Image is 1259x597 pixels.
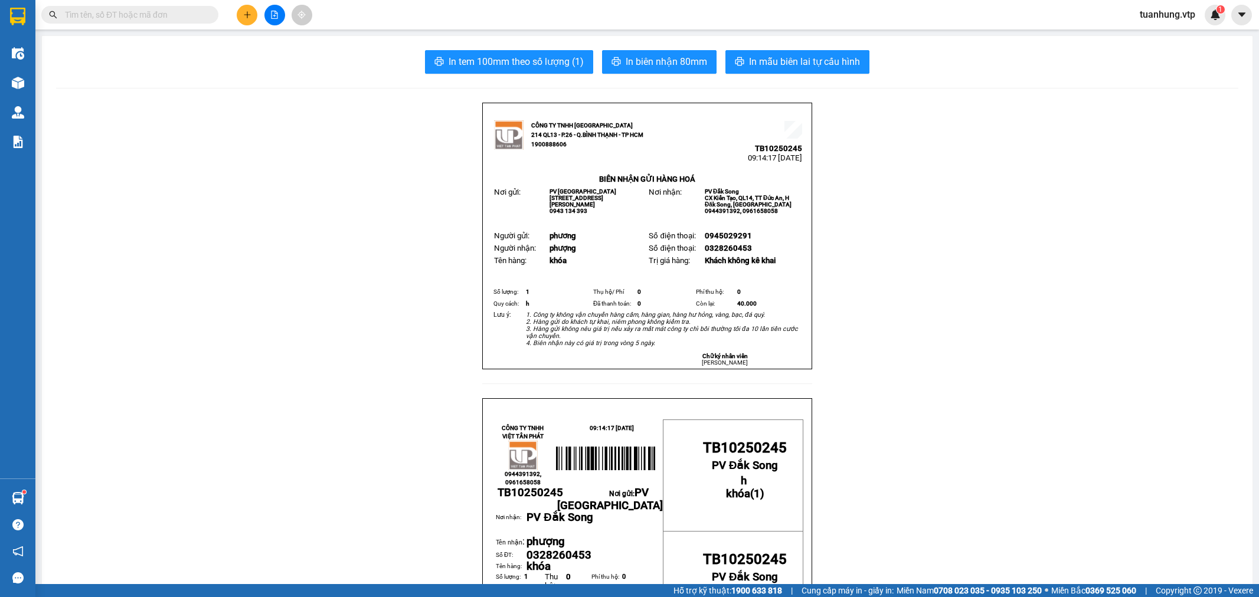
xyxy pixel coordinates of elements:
[694,286,735,298] td: Phí thu hộ:
[1130,7,1205,22] span: tuanhung.vtp
[590,425,634,431] span: 09:14:17 [DATE]
[802,584,894,597] span: Cung cấp máy in - giấy in:
[712,459,778,472] span: PV Đắk Song
[694,298,735,310] td: Còn lại:
[1085,586,1136,595] strong: 0369 525 060
[705,244,752,252] span: 0328260453
[496,536,525,547] span: :
[1210,9,1221,20] img: icon-new-feature
[705,256,776,265] span: Khách không kê khai
[12,519,24,530] span: question-circle
[449,54,584,69] span: In tem 100mm theo số lượng (1)
[649,231,695,240] span: Số điện thoại:
[527,535,565,548] span: phượng
[726,487,750,500] span: khóa
[649,188,682,196] span: Nơi nhận:
[1217,5,1225,14] sup: 1
[897,584,1042,597] span: Miền Nam
[12,136,24,148] img: solution-icon
[502,425,544,439] strong: CÔNG TY TNHH VIỆT TÂN PHÁT
[12,77,24,89] img: warehouse-icon
[611,57,621,68] span: printer
[550,195,603,208] span: [STREET_ADDRESS][PERSON_NAME]
[703,551,787,568] span: TB10250245
[755,144,802,153] span: TB10250245
[705,231,752,240] span: 0945029291
[731,586,782,595] strong: 1900 633 818
[12,572,24,583] span: message
[527,511,593,524] span: PV Đắk Song
[591,286,636,298] td: Thụ hộ/ Phí
[1051,584,1136,597] span: Miền Bắc
[545,572,558,590] span: Thu hộ:
[527,549,591,562] span: 0328260453
[702,353,748,359] strong: Chữ ký nhân viên
[492,298,524,310] td: Quy cách:
[550,188,616,195] span: PV [GEOGRAPHIC_DATA]
[496,562,527,572] td: Tên hàng:
[508,441,538,470] img: logo
[702,359,748,366] span: [PERSON_NAME]
[425,50,593,74] button: printerIn tem 100mm theo số lượng (1)
[496,539,522,546] span: Tên nhận
[673,584,782,597] span: Hỗ trợ kỹ thuật:
[599,175,695,183] strong: BIÊN NHẬN GỬI HÀNG HOÁ
[524,573,528,580] span: 1
[934,586,1042,595] strong: 0708 023 035 - 0935 103 250
[557,486,663,512] span: PV [GEOGRAPHIC_DATA]
[65,8,204,21] input: Tìm tên, số ĐT hoặc mã đơn
[637,288,641,295] span: 0
[1193,586,1202,595] span: copyright
[754,487,760,500] span: 1
[505,471,541,486] span: 0944391392, 0961658058
[626,54,707,69] span: In biên nhận 80mm
[498,486,563,499] span: TB10250245
[591,298,636,310] td: Đã thanh toán:
[1237,9,1247,20] span: caret-down
[550,231,576,240] span: phương
[492,286,524,298] td: Số lượng:
[494,120,524,150] img: logo
[493,311,511,319] span: Lưu ý:
[496,513,527,535] td: Nơi nhận:
[735,57,744,68] span: printer
[705,208,778,214] span: 0944391392, 0961658058
[270,11,279,19] span: file-add
[12,492,24,504] img: warehouse-icon
[725,50,869,74] button: printerIn mẫu biên lai tự cấu hình
[1218,5,1222,14] span: 1
[550,244,576,252] span: phượng
[705,195,792,208] span: CX Kiến Tạo, QL14, TT Đức An, H Đăk Song, [GEOGRAPHIC_DATA]
[494,188,521,196] span: Nơi gửi:
[726,474,764,500] strong: ( )
[49,11,57,19] span: search
[737,288,741,295] span: 0
[494,256,527,265] span: Tên hàng:
[791,584,793,597] span: |
[1231,5,1252,25] button: caret-down
[741,474,747,487] span: h
[10,8,25,25] img: logo-vxr
[496,549,527,562] td: Số ĐT:
[557,490,663,511] span: Nơi gửi:
[703,439,787,456] span: TB10250245
[526,288,529,295] span: 1
[712,570,778,583] span: PV Đắk Song
[12,106,24,119] img: warehouse-icon
[526,311,798,347] em: 1. Công ty không vận chuyển hàng cấm, hàng gian, hàng hư hỏng, vàng, bạc, đá quý. 2. Hàng gửi do ...
[649,244,695,252] span: Số điện thoại:
[705,188,739,195] span: PV Đắk Song
[649,256,690,265] span: Trị giá hàng:
[264,5,285,25] button: file-add
[22,490,26,494] sup: 1
[749,54,860,69] span: In mẫu biên lai tự cấu hình
[494,231,529,240] span: Người gửi:
[434,57,444,68] span: printer
[531,122,643,147] strong: CÔNG TY TNHH [GEOGRAPHIC_DATA] 214 QL13 - P.26 - Q.BÌNH THẠNH - TP HCM 1900888606
[527,560,551,573] span: khóa
[237,5,257,25] button: plus
[637,300,641,307] span: 0
[1045,588,1048,593] span: ⚪️
[12,546,24,557] span: notification
[602,50,717,74] button: printerIn biên nhận 80mm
